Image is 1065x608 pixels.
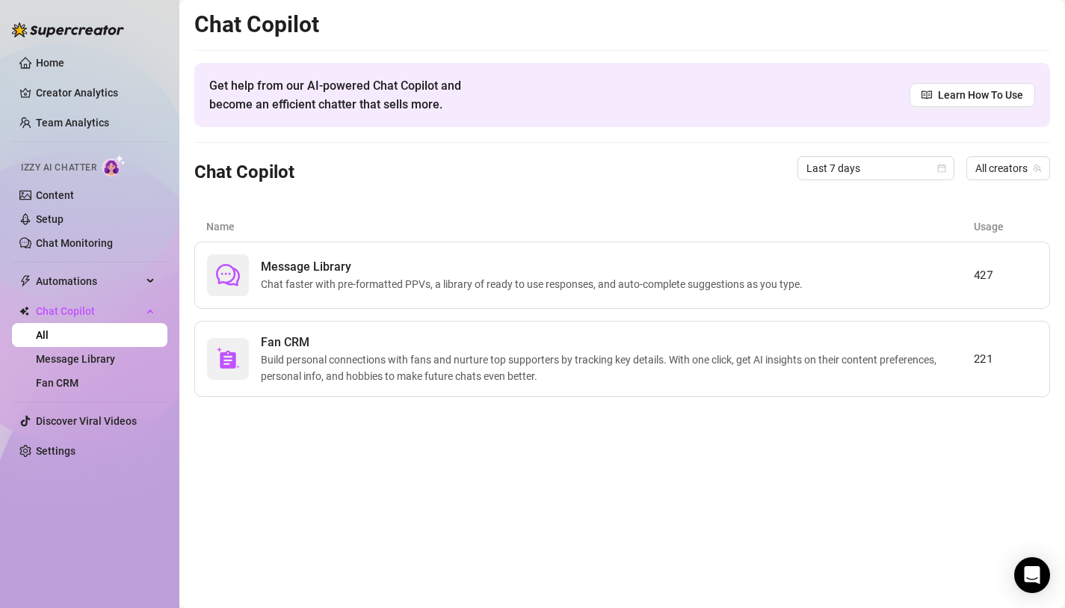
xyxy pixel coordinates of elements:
a: All [36,329,49,341]
span: Message Library [261,258,809,276]
img: AI Chatter [102,155,126,176]
span: comment [216,263,240,287]
h3: Chat Copilot [194,161,294,185]
a: Fan CRM [36,377,78,389]
img: Chat Copilot [19,306,29,316]
span: Build personal connections with fans and nurture top supporters by tracking key details. With one... [261,351,974,384]
span: Get help from our AI-powered Chat Copilot and become an efficient chatter that sells more. [209,76,497,114]
span: calendar [937,164,946,173]
span: All creators [975,157,1041,179]
article: 221 [974,350,1037,368]
span: Chat faster with pre-formatted PPVs, a library of ready to use responses, and auto-complete sugge... [261,276,809,292]
a: Setup [36,213,64,225]
span: thunderbolt [19,275,31,287]
span: Chat Copilot [36,299,142,323]
span: Last 7 days [806,157,945,179]
a: Content [36,189,74,201]
span: Learn How To Use [938,87,1023,103]
article: Usage [974,218,1038,235]
a: Message Library [36,353,115,365]
span: Fan CRM [261,334,974,351]
article: 427 [974,266,1037,284]
span: team [1033,164,1042,173]
span: read [922,90,932,100]
img: svg%3e [216,347,240,371]
article: Name [206,218,974,235]
img: logo-BBDzfeDw.svg [12,22,124,37]
a: Discover Viral Videos [36,415,137,427]
a: Chat Monitoring [36,237,113,249]
span: Automations [36,269,142,293]
a: Team Analytics [36,117,109,129]
a: Learn How To Use [910,83,1035,107]
a: Settings [36,445,75,457]
a: Home [36,57,64,69]
span: Izzy AI Chatter [21,161,96,175]
a: Creator Analytics [36,81,155,105]
h2: Chat Copilot [194,10,1050,39]
div: Open Intercom Messenger [1014,557,1050,593]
